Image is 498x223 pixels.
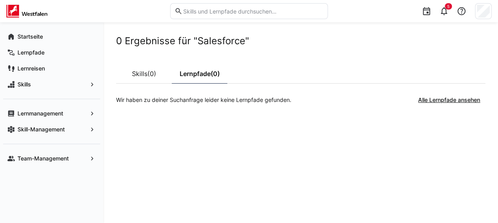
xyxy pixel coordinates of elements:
a: Skills(0) [116,64,172,84]
input: Skills und Lernpfade durchsuchen… [182,8,324,15]
button: Alle Lernpfade ansehen [413,92,485,108]
span: (0) [147,70,156,77]
p: Wir haben zu deiner Suchanfrage leider keine Lernpfade gefunden. [116,96,291,104]
span: Alle Lernpfade ansehen [417,96,481,104]
a: Lernpfade(0) [172,64,227,84]
span: 5 [447,4,450,9]
h2: 0 Ergebnisse für "Salesforce" [116,35,485,47]
span: (0) [211,70,220,77]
